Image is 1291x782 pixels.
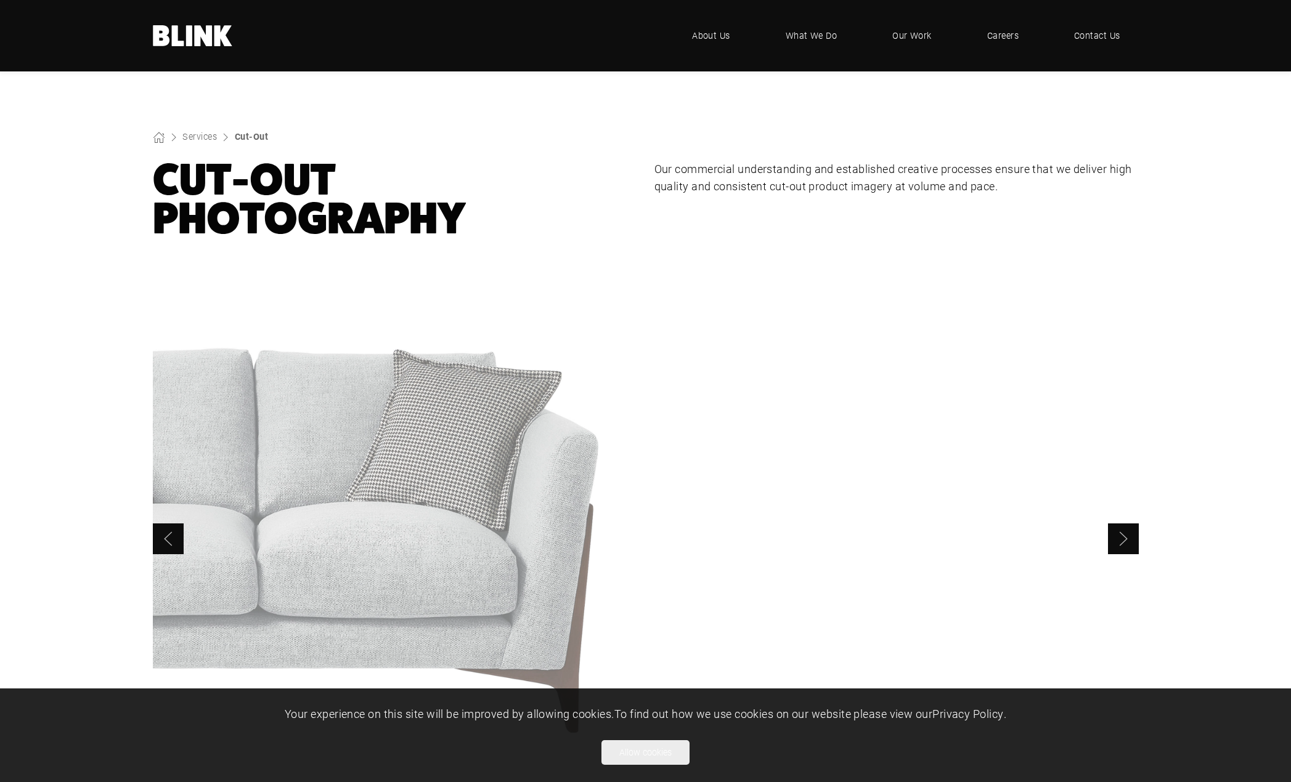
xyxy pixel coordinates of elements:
a: What We Do [767,17,856,54]
span: Your experience on this site will be improved by allowing cookies. To find out how we use cookies... [285,706,1006,721]
a: Careers [969,17,1037,54]
a: Previous slide [153,523,184,554]
li: 1 of 3 [144,297,1139,781]
a: Privacy Policy [932,706,1003,721]
a: Cut-Out [235,131,268,142]
span: Contact Us [1074,29,1120,42]
a: Contact Us [1056,17,1139,54]
a: Next slide [1108,523,1139,554]
h1: Cut-Out Photography [153,161,637,238]
span: About Us [692,29,730,42]
span: What We Do [786,29,837,42]
span: Our Work [892,29,932,42]
button: Allow cookies [601,740,690,765]
img: 11-x01md591050s-r1.jpg [153,297,637,781]
a: Home [153,25,233,46]
span: Careers [987,29,1019,42]
p: Our commercial understanding and established creative processes ensure that we deliver high quali... [654,161,1139,195]
a: About Us [674,17,749,54]
a: Services [182,131,217,142]
img: 12-x01sx366050s.jpg [654,297,1139,781]
a: Our Work [874,17,950,54]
